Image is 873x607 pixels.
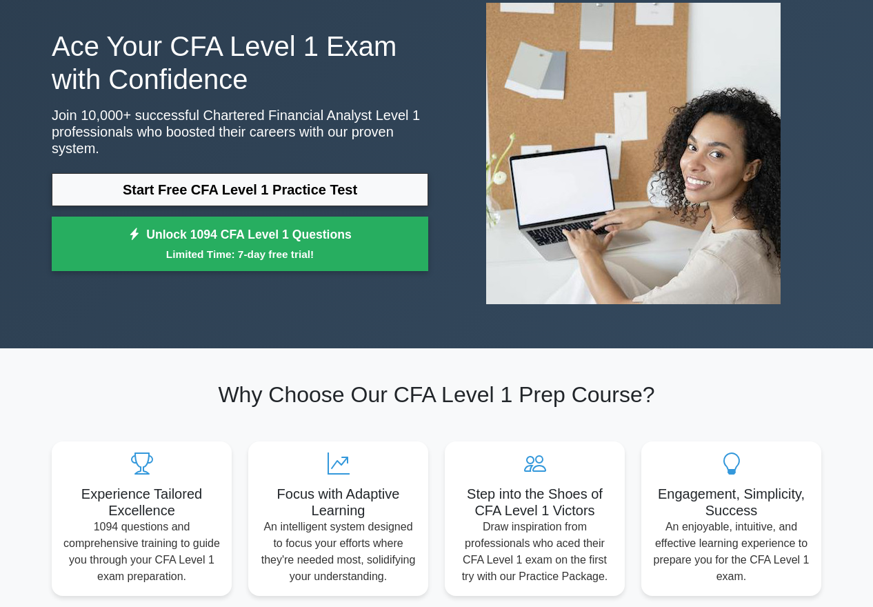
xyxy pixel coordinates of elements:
p: An enjoyable, intuitive, and effective learning experience to prepare you for the CFA Level 1 exam. [652,519,810,585]
a: Unlock 1094 CFA Level 1 QuestionsLimited Time: 7-day free trial! [52,217,428,272]
small: Limited Time: 7-day free trial! [69,246,411,262]
p: 1094 questions and comprehensive training to guide you through your CFA Level 1 exam preparation. [63,519,221,585]
p: Join 10,000+ successful Chartered Financial Analyst Level 1 professionals who boosted their caree... [52,107,428,157]
h1: Ace Your CFA Level 1 Exam with Confidence [52,30,428,96]
p: An intelligent system designed to focus your efforts where they're needed most, solidifying your ... [259,519,417,585]
h5: Engagement, Simplicity, Success [652,486,810,519]
h5: Experience Tailored Excellence [63,486,221,519]
h2: Why Choose Our CFA Level 1 Prep Course? [52,381,821,408]
h5: Step into the Shoes of CFA Level 1 Victors [456,486,614,519]
h5: Focus with Adaptive Learning [259,486,417,519]
a: Start Free CFA Level 1 Practice Test [52,173,428,206]
p: Draw inspiration from professionals who aced their CFA Level 1 exam on the first try with our Pra... [456,519,614,585]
